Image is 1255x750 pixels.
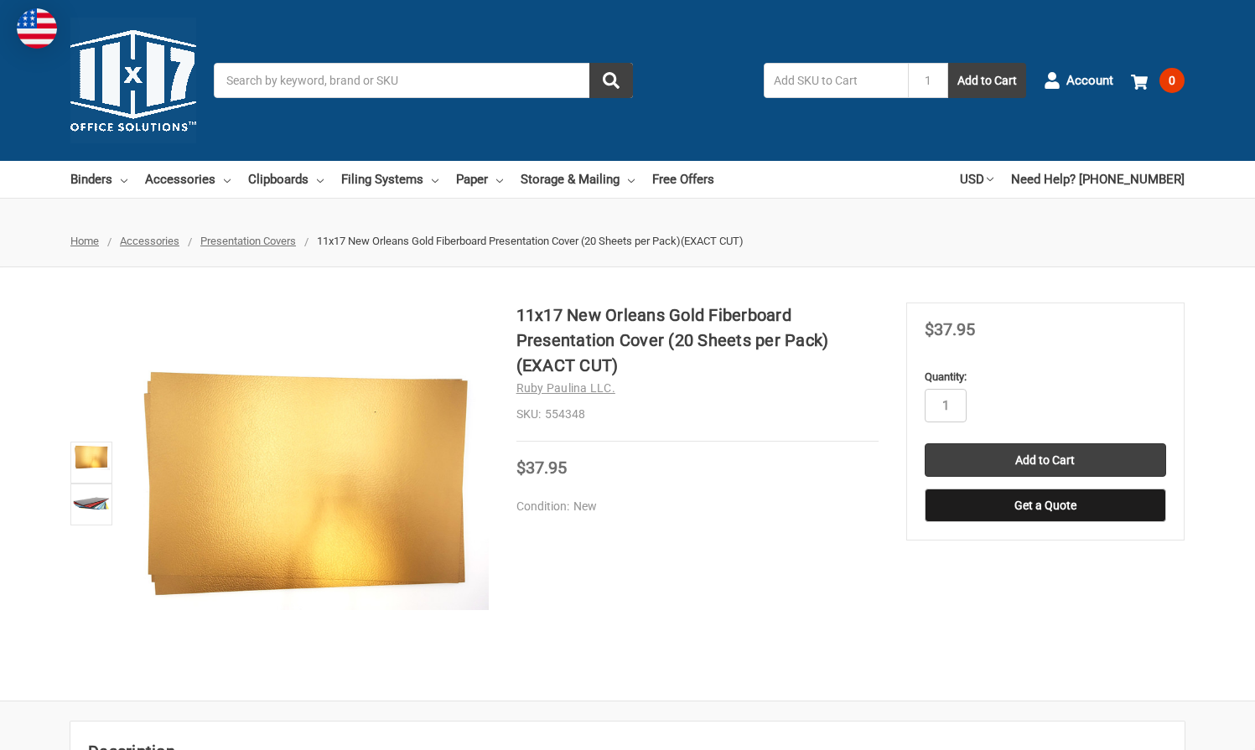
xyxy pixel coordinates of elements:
[70,18,196,143] img: 11x17.com
[925,443,1166,477] input: Add to Cart
[1044,59,1113,102] a: Account
[516,406,879,423] dd: 554348
[214,63,633,98] input: Search by keyword, brand or SKU
[17,8,57,49] img: duty and tax information for United States
[456,161,503,198] a: Paper
[516,406,541,423] dt: SKU:
[341,161,438,198] a: Filing Systems
[200,235,296,247] a: Presentation Covers
[126,357,489,610] img: 11x17 New Orleans Gold Fiberboard Presentation Cover (20 Sheets per Pack)(EXACT CUT)
[70,161,127,198] a: Binders
[1066,71,1113,91] span: Account
[145,161,231,198] a: Accessories
[1131,59,1185,102] a: 0
[925,489,1166,522] button: Get a Quote
[948,63,1026,98] button: Add to Cart
[516,303,879,378] h1: 11x17 New Orleans Gold Fiberboard Presentation Cover (20 Sheets per Pack)(EXACT CUT)
[516,498,871,515] dd: New
[317,235,744,247] span: 11x17 New Orleans Gold Fiberboard Presentation Cover (20 Sheets per Pack)(EXACT CUT)
[925,319,975,339] span: $37.95
[248,161,324,198] a: Clipboards
[1011,161,1185,198] a: Need Help? [PHONE_NUMBER]
[1159,68,1185,93] span: 0
[521,161,635,198] a: Storage & Mailing
[764,63,908,98] input: Add SKU to Cart
[516,458,567,478] span: $37.95
[73,444,110,470] img: 11x17 New Orleans Gold Fiberboard Presentation Cover (20 Sheets per Pack)(EXACT CUT)
[120,235,179,247] a: Accessories
[925,369,1166,385] label: Quantity:
[652,161,714,198] a: Free Offers
[73,486,110,523] img: 11x17 New Orleans Gold Fiberboard Presentation Cover (20 Sheets per Pack)(EXACT CUT)
[516,381,615,395] a: Ruby Paulina LLC.
[70,235,99,247] a: Home
[516,498,569,515] dt: Condition:
[960,161,993,198] a: USD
